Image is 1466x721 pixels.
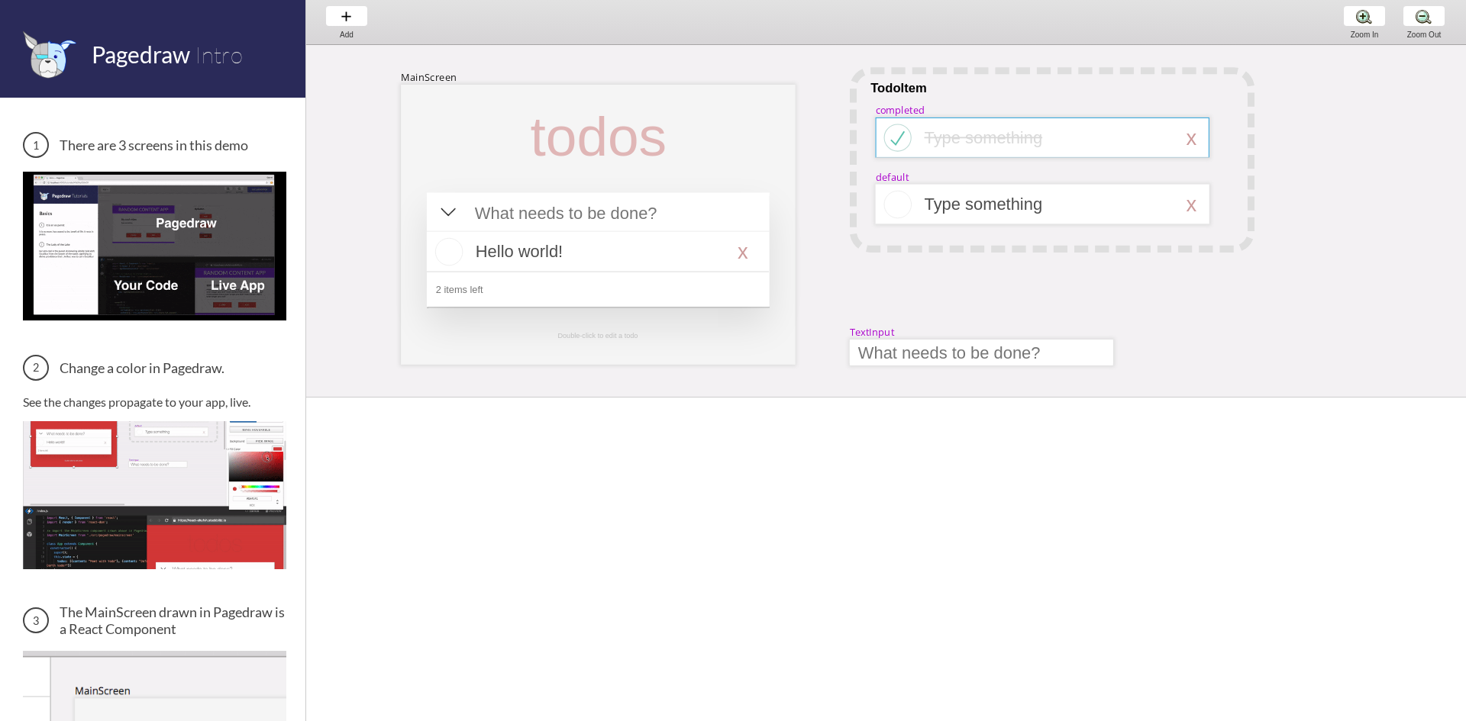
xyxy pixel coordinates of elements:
[876,104,925,117] div: completed
[23,132,286,158] h3: There are 3 screens in this demo
[92,40,190,68] span: Pagedraw
[1416,8,1432,24] img: zoom-minus.png
[23,604,286,637] h3: The MainScreen drawn in Pagedraw is a React Component
[1335,31,1393,39] div: Zoom In
[876,170,909,183] div: default
[23,172,286,320] img: 3 screens
[1395,31,1453,39] div: Zoom Out
[1187,192,1197,216] div: x
[195,40,243,69] span: Intro
[1187,126,1197,150] div: x
[23,31,76,79] img: favicon.png
[850,326,894,339] div: TextInput
[318,31,376,39] div: Add
[23,421,286,569] img: Change a color in Pagedraw
[1356,8,1372,24] img: zoom-plus.png
[338,8,354,24] img: baseline-add-24px.svg
[23,355,286,381] h3: Change a color in Pagedraw.
[401,71,457,84] div: MainScreen
[23,394,286,409] p: See the changes propagate to your app, live.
